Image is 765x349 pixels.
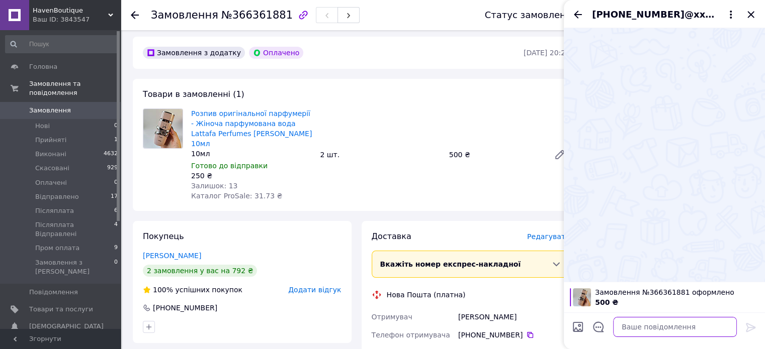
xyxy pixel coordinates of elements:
div: Ваш ID: 3843547 [33,15,121,24]
span: Виконані [35,150,66,159]
span: Пром оплата [35,244,79,253]
span: Замовлення [151,9,218,21]
span: Замовлення з [PERSON_NAME] [35,258,114,276]
span: Замовлення [29,106,71,115]
span: Редагувати [527,232,570,241]
span: Додати відгук [288,286,341,294]
span: Товари та послуги [29,305,93,314]
div: [PHONE_NUMBER] [458,330,570,340]
div: 10мл [191,149,312,159]
a: Розпив оригінальної парфумерії - Жіноча парфумована вода Lattafa Perfumes [PERSON_NAME] 10мл [191,109,312,148]
span: Головна [29,62,57,71]
span: [PHONE_NUMBER]@xxxxxx$.com [592,8,717,21]
div: Нова Пошта (платна) [384,290,468,300]
div: 250 ₴ [191,171,312,181]
div: Повернутися назад [131,10,139,20]
span: Телефон отримувача [372,331,450,339]
span: 9 [114,244,118,253]
span: [DEMOGRAPHIC_DATA] [29,322,104,331]
span: 6 [114,206,118,215]
span: Доставка [372,231,411,241]
span: Каталог ProSale: 31.73 ₴ [191,192,282,200]
span: Нові [35,122,50,131]
span: Залишок: 13 [191,182,237,190]
button: Закрити [745,9,757,21]
span: Замовлення №366361881 оформлено [595,287,759,297]
span: 1 [114,136,118,145]
button: [PHONE_NUMBER]@xxxxxx$.com [592,8,737,21]
time: [DATE] 20:25 [524,49,570,57]
span: Відправлено [35,192,79,201]
span: Післяплата Відправлені [35,220,114,239]
span: 500 ₴ [595,298,618,306]
span: 0 [114,258,118,276]
span: Прийняті [35,136,66,145]
div: Замовлення з додатку [143,47,245,59]
span: Товари в замовленні (1) [143,89,244,99]
span: 0 [114,178,118,187]
span: Скасовані [35,164,69,173]
img: 6498724213_w100_h100_raspiv-originalnoj-parfyumerii.jpg [573,288,591,306]
div: Статус замовлення [485,10,577,20]
span: Оплачені [35,178,67,187]
button: Відкрити шаблони відповідей [592,320,605,333]
span: Вкажіть номер експрес-накладної [380,260,521,268]
a: Редагувати [550,145,570,165]
div: [PHONE_NUMBER] [152,303,218,313]
div: Оплачено [249,47,303,59]
span: Повідомлення [29,288,78,297]
span: 0 [114,122,118,131]
div: 2 замовлення у вас на 792 ₴ [143,265,257,277]
div: [PERSON_NAME] [456,308,572,326]
div: 2 шт. [316,148,445,162]
span: HavenBoutique [33,6,108,15]
div: успішних покупок [143,285,242,295]
span: Замовлення та повідомлення [29,79,121,97]
div: 500 ₴ [445,148,546,162]
input: Пошук [5,35,119,53]
button: Назад [572,9,584,21]
span: 17 [111,192,118,201]
span: 929 [107,164,118,173]
span: Післяплата [35,206,74,215]
img: Розпив оригінальної парфумерії - Жіноча парфумована вода Lattafa Perfumes Yara 10мл [143,109,183,148]
span: №366361881 [221,9,293,21]
span: 4 [114,220,118,239]
span: Готово до відправки [191,162,268,170]
span: 4632 [104,150,118,159]
span: Отримувач [372,313,412,321]
span: Покупець [143,231,184,241]
a: [PERSON_NAME] [143,252,201,260]
span: 100% [153,286,173,294]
